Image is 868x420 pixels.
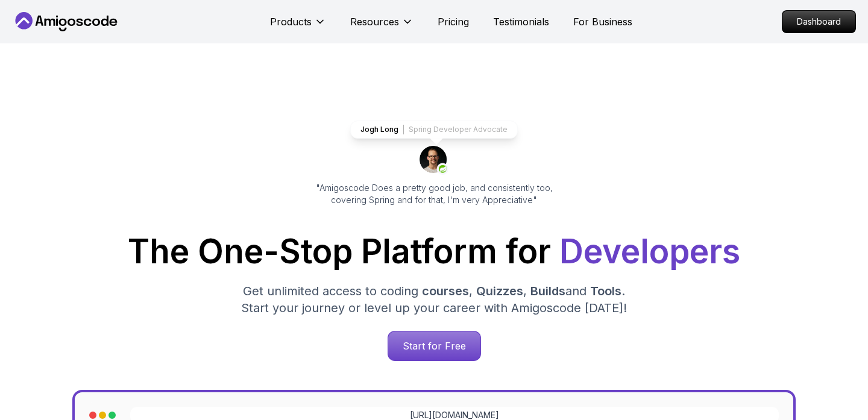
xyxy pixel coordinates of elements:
p: Dashboard [782,11,855,33]
p: Get unlimited access to coding , , and . Start your journey or level up your career with Amigosco... [231,283,637,316]
p: Spring Developer Advocate [409,125,508,134]
a: Testimonials [493,14,549,29]
button: Resources [350,14,414,39]
a: Dashboard [782,10,856,33]
p: Products [270,14,312,29]
a: Pricing [438,14,469,29]
p: "Amigoscode Does a pretty good job, and consistently too, covering Spring and for that, I'm very ... [299,182,569,206]
h1: The One-Stop Platform for [22,235,846,268]
p: Start for Free [388,331,480,360]
a: For Business [573,14,632,29]
span: Builds [530,284,565,298]
button: Products [270,14,326,39]
span: Tools [590,284,621,298]
a: Start for Free [388,331,481,361]
span: Developers [559,231,740,271]
p: Resources [350,14,399,29]
span: courses [422,284,469,298]
span: Quizzes [476,284,523,298]
img: josh long [420,146,448,175]
p: Jogh Long [360,125,398,134]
